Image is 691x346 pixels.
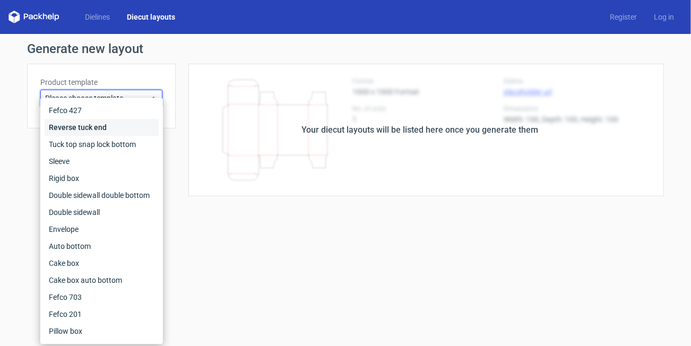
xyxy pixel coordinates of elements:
div: Fefco 427 [45,102,159,119]
div: Cake box auto bottom [45,272,159,289]
div: Your diecut layouts will be listed here once you generate them [301,124,538,136]
div: Tuck top snap lock bottom [45,136,159,153]
div: Auto bottom [45,238,159,255]
span: Please choose template [45,93,150,103]
div: Sleeve [45,153,159,170]
div: Double sidewall [45,204,159,221]
div: Cake box [45,255,159,272]
div: Reverse tuck end [45,119,159,136]
div: Pillow box [45,323,159,340]
div: Fefco 703 [45,289,159,306]
div: Rigid box [45,170,159,187]
a: Register [601,12,645,22]
a: Diecut layouts [118,12,184,22]
div: Fefco 201 [45,306,159,323]
div: Double sidewall double bottom [45,187,159,204]
label: Product template [40,77,162,88]
div: Envelope [45,221,159,238]
a: Log in [645,12,683,22]
h1: Generate new layout [27,42,664,55]
a: Dielines [76,12,118,22]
